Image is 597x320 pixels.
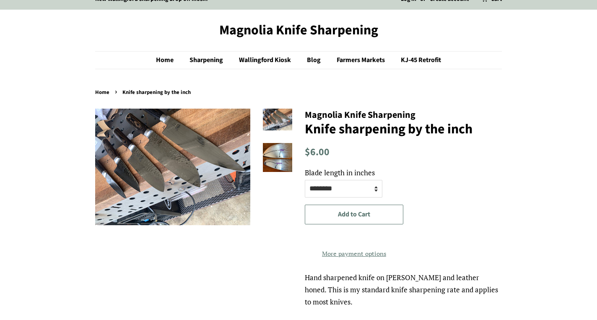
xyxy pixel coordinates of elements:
a: Blog [301,52,329,69]
a: KJ-45 Retrofit [395,52,441,69]
span: $6.00 [305,145,330,159]
img: Knife sharpening by the inch [263,109,292,131]
span: Add to Cart [338,210,370,219]
a: Home [156,52,182,69]
h1: Knife sharpening by the inch [305,121,502,137]
nav: breadcrumbs [95,88,502,97]
a: Sharpening [183,52,231,69]
a: Magnolia Knife Sharpening [95,22,502,38]
img: Knife sharpening by the inch [263,143,292,172]
button: Add to Cart [305,205,403,224]
a: Home [95,88,112,96]
img: Knife sharpening by the inch [95,109,250,225]
div: Hand sharpened knife on [PERSON_NAME] and leather honed. This is my standard knife sharpening rat... [305,272,502,308]
span: › [115,86,119,97]
span: Magnolia Knife Sharpening [305,108,415,122]
a: More payment options [305,247,403,259]
span: Knife sharpening by the inch [122,88,193,96]
a: Wallingford Kiosk [233,52,299,69]
label: Blade length in inches [305,167,502,179]
a: Farmers Markets [330,52,393,69]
